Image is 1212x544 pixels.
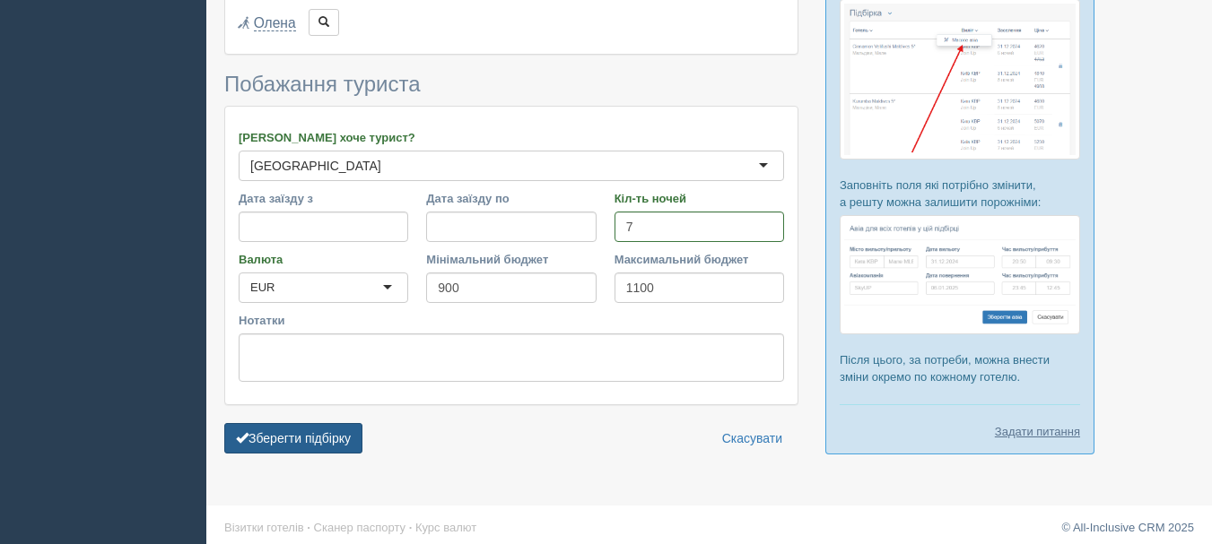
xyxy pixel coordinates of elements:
[995,423,1080,440] a: Задати питання
[239,312,784,329] label: Нотатки
[239,190,408,207] label: Дата заїзду з
[250,279,275,297] div: EUR
[840,351,1080,385] p: Після цього, за потреби, можна внести зміни окремо по кожному готелю.
[711,423,794,453] a: Скасувати
[224,521,304,534] a: Візитки готелів
[250,157,381,175] div: [GEOGRAPHIC_DATA]
[307,521,310,534] span: ·
[840,215,1080,334] img: %D0%BF%D1%96%D0%B4%D0%B1%D1%96%D1%80%D0%BA%D0%B0-%D0%B0%D0%B2%D1%96%D0%B0-2-%D1%81%D1%80%D0%BC-%D...
[615,212,784,242] input: 7-10 або 7,10,14
[615,190,784,207] label: Кіл-ть ночей
[426,251,596,268] label: Мінімальний бюджет
[615,251,784,268] label: Максимальний бюджет
[1061,521,1194,534] a: © All-Inclusive CRM 2025
[426,190,596,207] label: Дата заїзду по
[239,129,784,146] label: [PERSON_NAME] хоче турист?
[224,72,421,96] span: Побажання туриста
[224,423,362,453] button: Зберегти підбірку
[314,521,405,534] a: Сканер паспорту
[254,15,296,31] a: Олена
[239,251,408,268] label: Валюта
[415,521,476,534] a: Курс валют
[840,177,1080,211] p: Заповніть поля які потрібно змінити, а решту можна залишити порожніми:
[409,521,413,534] span: ·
